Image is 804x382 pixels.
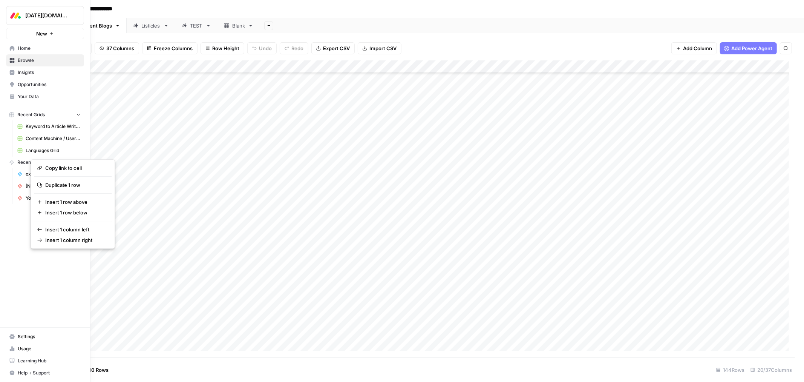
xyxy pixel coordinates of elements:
[311,42,355,54] button: Export CSV
[18,333,81,340] span: Settings
[106,45,134,52] span: 37 Columns
[45,209,106,216] span: Insert 1 row below
[14,120,84,132] a: Keyword to Article Writer Grid
[18,45,81,52] span: Home
[14,192,84,204] a: YouTube Knowledge ([PERSON_NAME])
[18,357,81,364] span: Learning Hub
[25,12,71,19] span: [DATE][DOMAIN_NAME]
[45,198,106,206] span: Insert 1 row above
[26,171,81,177] span: external linking
[26,123,81,130] span: Keyword to Article Writer Grid
[683,45,712,52] span: Add Column
[175,18,217,33] a: TEST
[201,42,244,54] button: Row Height
[747,364,795,376] div: 20/37 Columns
[127,18,175,33] a: Listicles
[14,145,84,157] a: Languages Grid
[18,81,81,88] span: Opportunities
[154,45,193,52] span: Freeze Columns
[6,28,84,39] button: New
[78,366,109,374] span: Add 10 Rows
[323,45,350,52] span: Export CSV
[6,66,84,79] a: Insights
[14,168,84,180] a: external linking
[14,132,84,145] a: Content Machine / User Persona Content
[247,42,277,54] button: Undo
[18,57,81,64] span: Browse
[17,159,57,166] span: Recent Workflows
[671,42,717,54] button: Add Column
[291,45,303,52] span: Redo
[6,54,84,66] a: Browse
[190,22,203,29] div: TEST
[358,42,401,54] button: Import CSV
[6,157,84,168] button: Recent Workflows
[731,45,772,52] span: Add Power Agent
[9,9,22,22] img: Monday.com Logo
[26,147,81,154] span: Languages Grid
[142,42,198,54] button: Freeze Columns
[95,42,139,54] button: 37 Columns
[6,91,84,103] a: Your Data
[280,42,308,54] button: Redo
[713,364,747,376] div: 144 Rows
[369,45,397,52] span: Import CSV
[45,164,106,172] span: Copy link to cell
[259,45,272,52] span: Undo
[36,30,47,37] span: New
[26,135,81,142] span: Content Machine / User Persona Content
[6,6,84,25] button: Workspace: Monday.com
[45,181,106,189] span: Duplicate 1 row
[18,69,81,76] span: Insights
[17,111,45,118] span: Recent Grids
[212,45,239,52] span: Row Height
[6,355,84,367] a: Learning Hub
[6,367,84,379] button: Help + Support
[18,370,81,376] span: Help + Support
[217,18,260,33] a: Blank
[141,22,161,29] div: Listicles
[6,42,84,54] a: Home
[6,343,84,355] a: Usage
[720,42,777,54] button: Add Power Agent
[232,22,245,29] div: Blank
[14,180,84,192] a: [NEW] Article Writer
[6,109,84,120] button: Recent Grids
[26,183,81,189] span: [NEW] Article Writer
[6,79,84,91] a: Opportunities
[26,195,81,202] span: YouTube Knowledge ([PERSON_NAME])
[6,331,84,343] a: Settings
[45,236,106,244] span: Insert 1 column right
[45,226,106,233] span: Insert 1 column left
[18,93,81,100] span: Your Data
[18,345,81,352] span: Usage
